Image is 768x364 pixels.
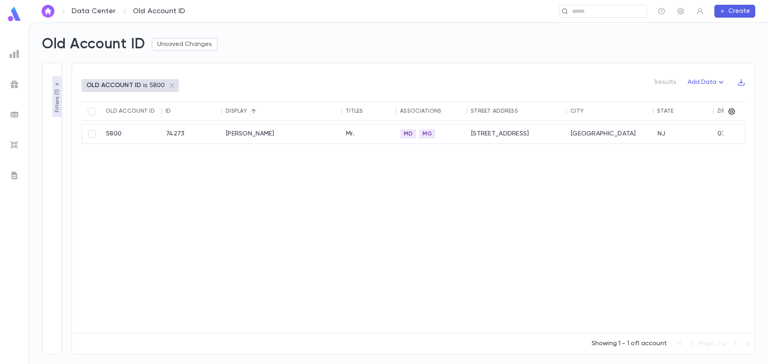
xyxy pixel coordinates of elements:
button: Unsaved Changes [152,38,218,51]
div: Zip [717,108,725,114]
div: City [570,108,584,114]
p: 1 results [654,78,676,86]
p: Old Account ID [133,7,186,16]
img: logo [6,6,22,22]
span: Page: 1 [699,340,720,347]
img: reports_grey.c525e4749d1bce6a11f5fe2a8de1b229.svg [10,49,19,59]
img: letters_grey.7941b92b52307dd3b8a917253454ce1c.svg [10,171,19,180]
a: Data Center [72,7,116,16]
div: 74273 [162,124,222,143]
img: home_white.a664292cf8c1dea59945f0da9f25487c.svg [43,8,53,14]
button: Add Data [683,76,731,89]
img: imports_grey.530a8a0e642e233f2baf0ef88e8c9fcb.svg [10,140,19,150]
div: Old Account ID [106,108,155,114]
div: Street Address [471,108,518,114]
img: batches_grey.339ca447c9d9533ef1741baa751efc33.svg [10,110,19,119]
span: MG [419,131,436,137]
div: State [657,108,674,114]
p: is 5800 [143,82,165,90]
p: OLD ACCOUNT ID [86,82,141,90]
div: Associations [400,108,441,114]
button: Sort [674,105,686,117]
div: OLD ACCOUNT IDis 5800 [82,79,179,92]
span: MD [400,131,416,137]
div: Titles [346,108,363,114]
img: campaigns_grey.99e729a5f7ee94e3726e6486bddda8f1.svg [10,80,19,89]
div: [GEOGRAPHIC_DATA] [567,124,654,143]
button: Sort [247,105,260,117]
button: Sort [584,105,596,117]
p: Showing 1 - 1 of 1 account [592,340,667,348]
button: Filters (1) [52,76,62,117]
div: Page: 1 [699,338,729,350]
div: Display [226,108,247,114]
div: 5800 [102,124,162,143]
div: Mr. [342,124,396,143]
button: Create [714,5,755,18]
div: [STREET_ADDRESS] [467,124,567,143]
h2: Old Account ID [42,36,145,53]
button: Sort [518,105,531,117]
div: ID [166,108,171,114]
p: Filters ( 1 ) [53,88,61,112]
button: Sort [363,105,376,117]
div: [PERSON_NAME] [222,124,342,143]
div: NJ [654,124,714,143]
button: Sort [171,105,184,117]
